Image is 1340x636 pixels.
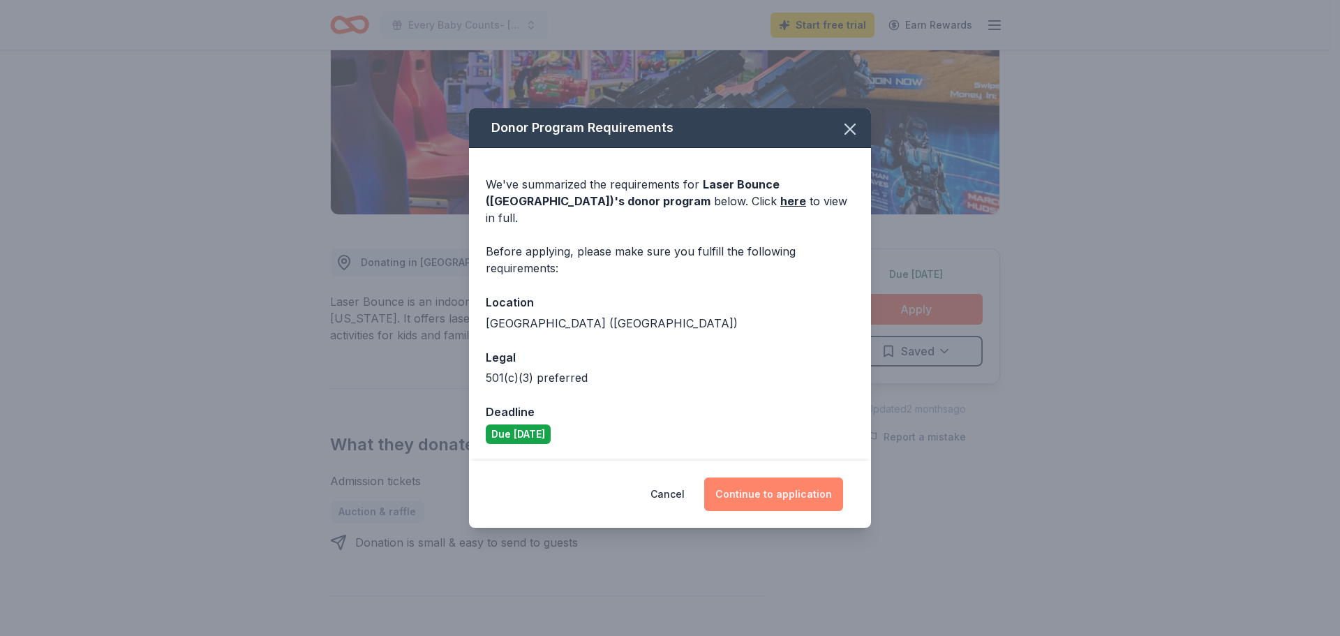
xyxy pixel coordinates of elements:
[780,193,806,209] a: here
[469,108,871,148] div: Donor Program Requirements
[650,478,685,511] button: Cancel
[704,478,843,511] button: Continue to application
[486,243,854,276] div: Before applying, please make sure you fulfill the following requirements:
[486,176,854,226] div: We've summarized the requirements for below. Click to view in full.
[486,424,551,444] div: Due [DATE]
[486,369,854,386] div: 501(c)(3) preferred
[486,403,854,421] div: Deadline
[486,348,854,367] div: Legal
[486,293,854,311] div: Location
[486,315,854,332] div: [GEOGRAPHIC_DATA] ([GEOGRAPHIC_DATA])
